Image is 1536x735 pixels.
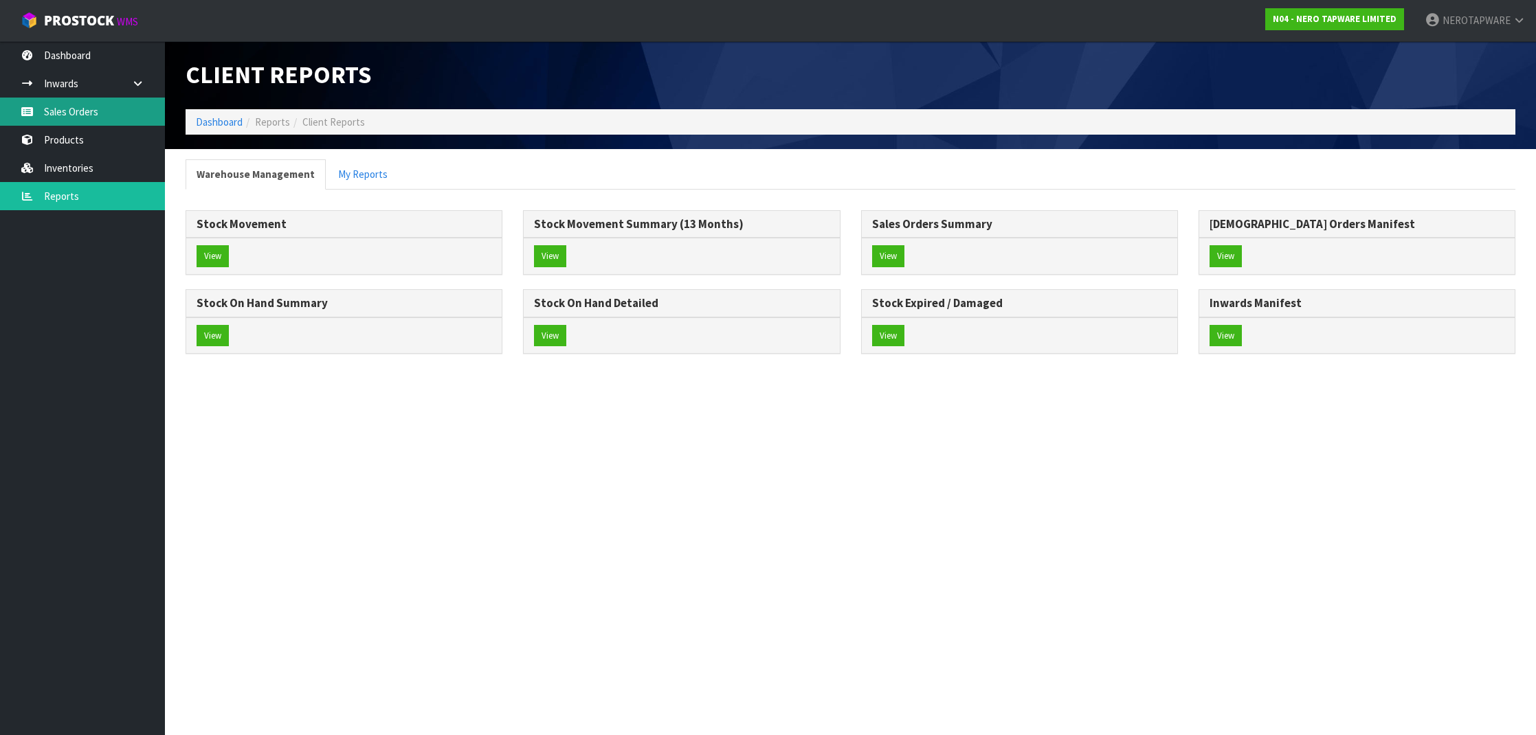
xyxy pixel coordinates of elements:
[44,12,114,30] span: ProStock
[1443,14,1511,27] span: NEROTAPWARE
[197,218,491,231] h3: Stock Movement
[196,115,243,128] a: Dashboard
[197,245,229,267] button: View
[872,218,1167,231] h3: Sales Orders Summary
[1210,297,1504,310] h3: Inwards Manifest
[1210,218,1504,231] h3: [DEMOGRAPHIC_DATA] Orders Manifest
[21,12,38,29] img: cube-alt.png
[197,297,491,310] h3: Stock On Hand Summary
[327,159,399,189] a: My Reports
[1273,13,1396,25] strong: N04 - NERO TAPWARE LIMITED
[186,159,326,189] a: Warehouse Management
[534,218,829,231] h3: Stock Movement Summary (13 Months)
[534,325,566,347] button: View
[872,245,904,267] button: View
[534,245,566,267] button: View
[1210,325,1242,347] button: View
[255,115,290,128] span: Reports
[872,325,904,347] button: View
[872,297,1167,310] h3: Stock Expired / Damaged
[117,15,138,28] small: WMS
[197,325,229,347] button: View
[302,115,365,128] span: Client Reports
[186,59,372,90] span: Client Reports
[1210,245,1242,267] button: View
[534,297,829,310] h3: Stock On Hand Detailed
